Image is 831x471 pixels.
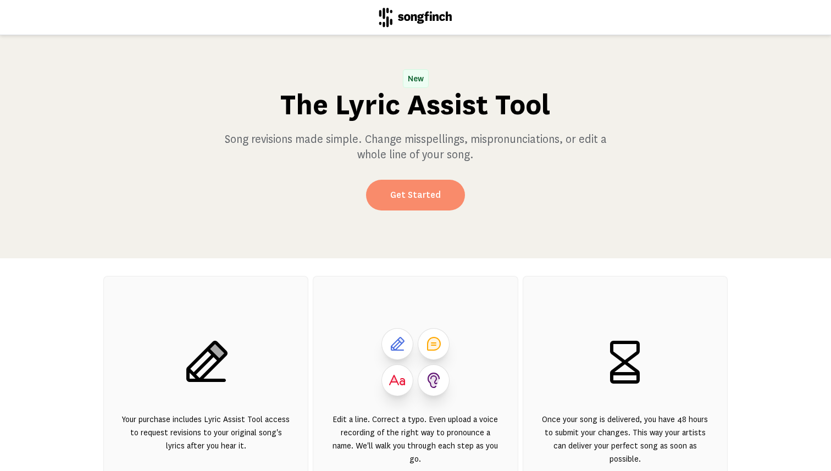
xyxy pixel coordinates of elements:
h3: Song revisions made simple. Change misspellings, mispronunciations, or edit a whole line of your ... [217,131,614,162]
h1: The Lyric Assist Tool [280,87,551,123]
span: New [403,70,428,87]
a: Get Started [366,180,465,210]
